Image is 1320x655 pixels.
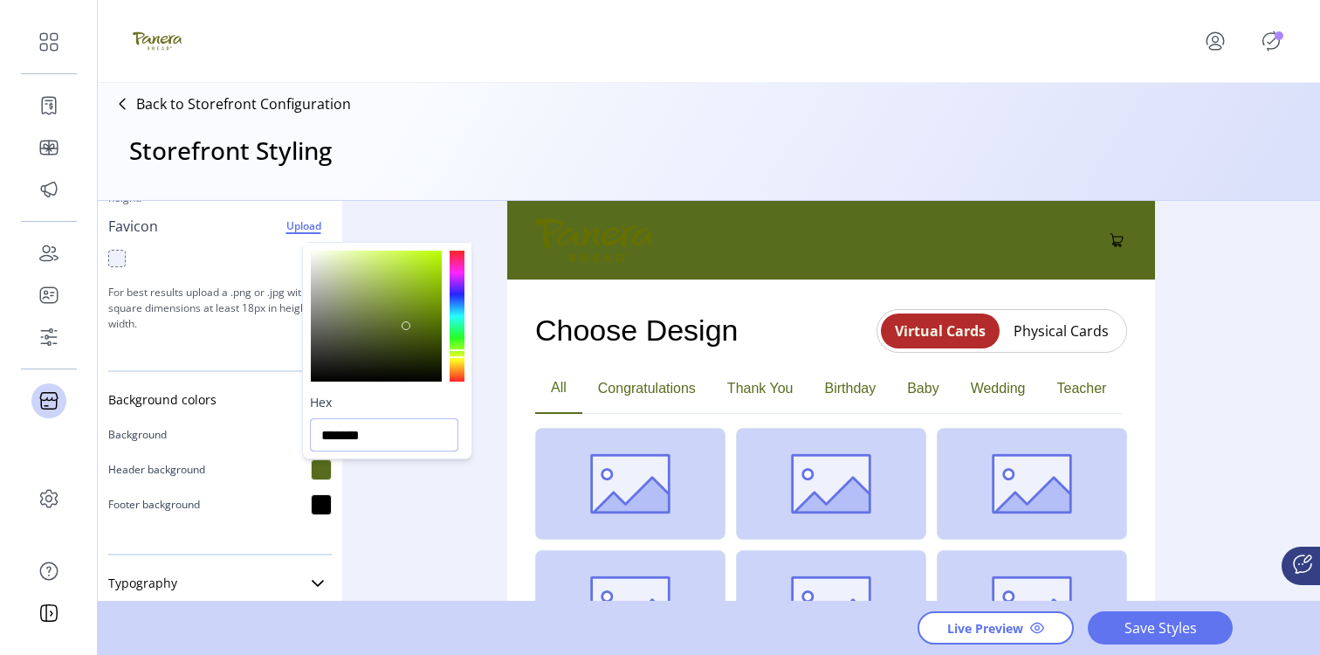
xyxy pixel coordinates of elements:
button: Physical Cards [1000,317,1123,345]
span: Typography [108,577,177,589]
span: Background colors [108,394,217,406]
button: Wedding [955,363,1042,414]
span: Upload [278,216,329,237]
button: Thank You [712,363,809,414]
p: Favicon [108,216,158,237]
div: Brand [108,47,332,360]
p: Footer background [108,497,200,513]
span: Live Preview [947,619,1023,638]
button: Congratulations [582,363,712,414]
h3: Storefront Styling [129,132,332,169]
button: All [535,363,582,414]
a: Typography [108,566,332,601]
div: Background colors [108,417,332,543]
button: Teacher [1042,363,1123,414]
img: logo [133,17,182,65]
button: Birthday [808,363,891,414]
button: Baby [891,363,954,414]
label: Hex [303,393,471,411]
button: menu [1180,20,1257,62]
p: For best results upload a .png or .jpg with square dimensions at least 18px in height and width. [108,278,332,339]
button: Save Styles [1088,611,1233,645]
span: Save Styles [1110,617,1210,638]
button: Live Preview [918,611,1074,645]
p: Background [108,427,167,443]
button: Virtual Cards [881,314,1000,348]
a: Background colors [108,383,332,417]
button: Publisher Panel [1257,27,1285,55]
p: Back to Storefront Configuration [136,93,351,114]
h1: Choose Design [535,308,738,353]
p: Header background [108,462,205,478]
